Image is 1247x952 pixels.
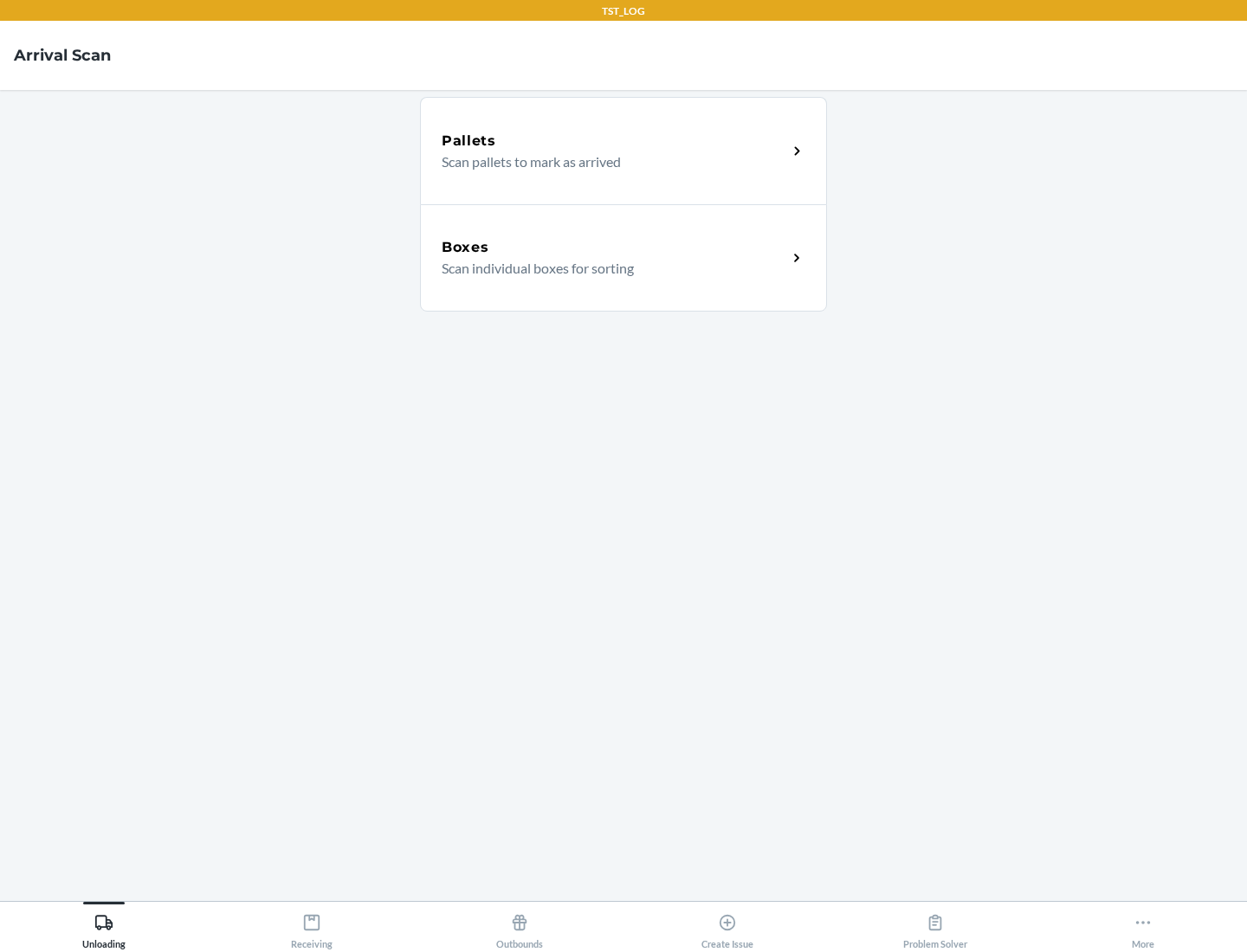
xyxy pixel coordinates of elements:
[420,97,827,204] a: PalletsScan pallets to mark as arrived
[420,204,827,312] a: BoxesScan individual boxes for sorting
[14,44,111,67] h4: Arrival Scan
[1132,906,1154,949] div: More
[442,258,773,279] p: Scan individual boxes for sorting
[831,902,1039,949] button: Problem Solver
[623,902,831,949] button: Create Issue
[208,902,416,949] button: Receiving
[442,131,496,151] h5: Pallets
[602,3,645,19] p: TST_LOG
[291,906,333,949] div: Receiving
[82,906,126,949] div: Unloading
[903,906,967,949] div: Problem Solver
[701,906,753,949] div: Create Issue
[496,906,543,949] div: Outbounds
[416,902,623,949] button: Outbounds
[442,151,773,172] p: Scan pallets to mark as arrived
[1039,902,1247,949] button: More
[442,237,489,258] h5: Boxes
